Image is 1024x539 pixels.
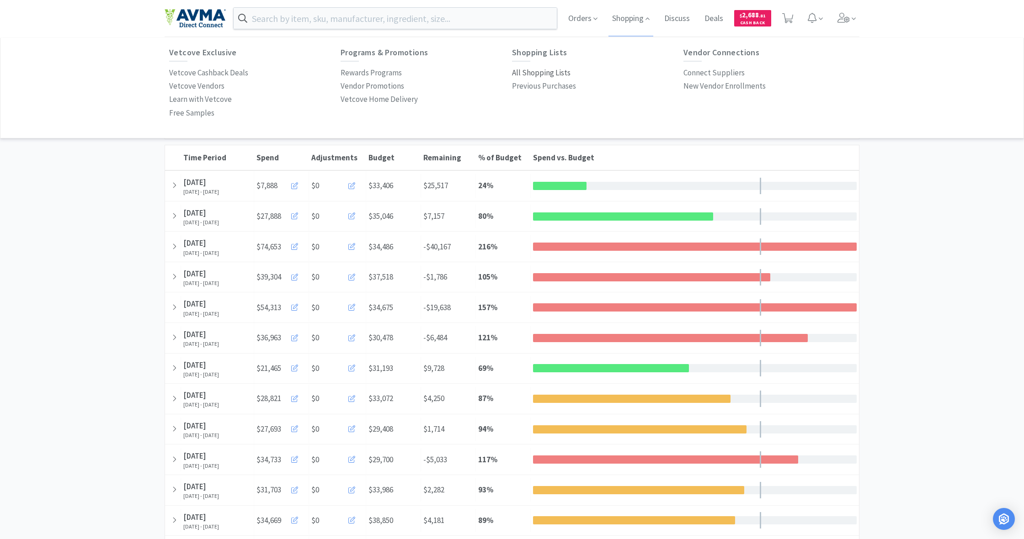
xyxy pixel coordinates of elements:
span: $4,181 [423,515,444,525]
span: $0 [311,180,319,192]
p: Vendor Promotions [341,80,404,92]
span: $25,517 [423,180,448,190]
div: [DATE] [183,176,251,189]
strong: 80 % [478,211,493,221]
a: All Shopping Lists [512,66,571,79]
span: $37,518 [368,272,393,282]
div: [DATE] - [DATE] [183,523,251,530]
div: Spend vs. Budget [533,153,857,163]
span: $0 [311,514,319,527]
a: Connect Suppliers [683,66,745,79]
span: $31,703 [256,484,281,496]
span: $38,850 [368,515,393,525]
div: [DATE] - [DATE] [183,189,251,195]
a: Vetcove Home Delivery [341,93,418,106]
span: $35,046 [368,211,393,221]
span: $0 [311,362,319,375]
a: Rewards Programs [341,66,402,79]
span: $28,821 [256,392,281,405]
span: $21,465 [256,362,281,375]
span: $0 [311,210,319,222]
div: Spend [256,153,307,163]
span: $39,304 [256,271,281,283]
span: $9,728 [423,363,444,373]
div: [DATE] - [DATE] [183,219,251,226]
div: [DATE] [183,268,251,280]
span: 2,688 [740,11,766,19]
a: Deals [701,15,727,23]
div: [DATE] - [DATE] [183,402,251,408]
span: $34,733 [256,454,281,466]
span: $54,313 [256,301,281,314]
span: $0 [311,484,319,496]
strong: 117 % [478,454,497,465]
div: Open Intercom Messenger [993,508,1015,530]
span: $ [740,13,742,19]
a: Vendor Promotions [341,79,404,93]
span: $7,157 [423,211,444,221]
input: Search by item, sku, manufacturer, ingredient, size... [234,8,557,29]
div: [DATE] [183,237,251,249]
a: Discuss [661,15,693,23]
strong: 94 % [478,424,493,434]
span: $4,250 [423,393,444,403]
strong: 105 % [478,272,497,282]
div: [DATE] - [DATE] [183,341,251,347]
strong: 69 % [478,363,493,373]
span: $0 [311,332,319,344]
span: $34,669 [256,514,281,527]
div: [DATE] [183,359,251,371]
span: -$40,167 [423,242,451,252]
span: . 81 [759,13,766,19]
span: $34,675 [368,302,393,312]
span: $0 [311,301,319,314]
div: Time Period [183,153,252,163]
p: All Shopping Lists [512,67,571,79]
span: $7,888 [256,180,277,192]
strong: 157 % [478,302,497,312]
span: $31,193 [368,363,393,373]
div: [DATE] [183,389,251,402]
span: $33,406 [368,180,393,190]
div: [DATE] [183,207,251,219]
div: Budget [368,153,419,163]
strong: 216 % [478,242,497,252]
div: [DATE] - [DATE] [183,371,251,378]
span: $29,700 [368,454,393,465]
span: $0 [311,241,319,253]
p: Vetcove Vendors [169,80,224,92]
a: Vetcove Vendors [169,79,224,93]
p: Connect Suppliers [683,67,745,79]
a: New Vendor Enrollments [683,79,766,93]
div: [DATE] - [DATE] [183,493,251,499]
a: Learn with Vetcove [169,93,232,106]
h6: Vendor Connections [683,48,855,57]
h6: Programs & Promotions [341,48,512,57]
span: $74,653 [256,241,281,253]
a: Previous Purchases [512,79,576,93]
div: [DATE] - [DATE] [183,311,251,317]
div: [DATE] - [DATE] [183,432,251,439]
div: [DATE] - [DATE] [183,250,251,256]
p: Free Samples [169,107,214,119]
span: $0 [311,271,319,283]
p: Rewards Programs [341,67,402,79]
span: $27,693 [256,423,281,435]
span: $30,478 [368,333,393,343]
span: Adjustments [311,153,357,163]
span: -$6,484 [423,333,447,343]
strong: 121 % [478,333,497,343]
span: $33,072 [368,393,393,403]
div: % of Budget [478,153,528,163]
span: $33,986 [368,485,393,495]
h6: Shopping Lists [512,48,683,57]
img: e4e33dab9f054f5782a47901c742baa9_102.png [165,9,226,28]
span: $0 [311,423,319,435]
a: Budgets [214,37,247,65]
div: Remaining [423,153,474,163]
h6: Vetcove Exclusive [169,48,341,57]
span: $1,714 [423,424,444,434]
strong: 87 % [478,393,493,403]
strong: 24 % [478,180,493,190]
